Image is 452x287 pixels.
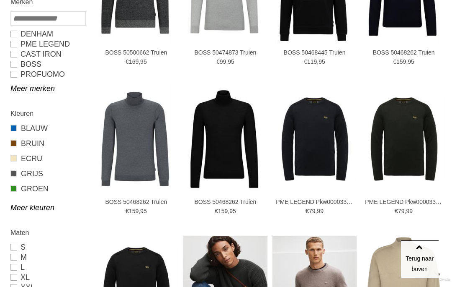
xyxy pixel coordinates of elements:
[126,58,129,65] span: €
[10,123,85,134] a: BLAUW
[276,198,353,206] a: PME LEGEND Pkw0000330 Truien
[228,208,229,214] span: ,
[10,168,85,179] a: GRIJS
[405,208,406,214] span: ,
[139,58,140,65] span: ,
[99,84,171,194] img: BOSS 50468262 Truien
[98,198,175,206] a: BOSS 50468262 Truien
[272,97,357,181] img: PME LEGEND Pkw0000330 Truien
[10,69,85,79] a: PROFUOMO
[401,240,439,278] a: Terug naar boven
[393,58,396,65] span: €
[10,39,85,49] a: PME LEGEND
[406,208,413,214] span: 99
[408,58,414,65] span: 95
[228,58,234,65] span: 95
[307,58,317,65] span: 119
[398,208,405,214] span: 79
[10,29,85,39] a: DENHAM
[10,242,85,252] a: S
[317,58,318,65] span: ,
[140,58,147,65] span: 95
[188,84,260,194] img: BOSS 50468262 Truien
[126,208,129,214] span: €
[229,208,236,214] span: 95
[218,208,228,214] span: 159
[10,203,85,213] a: Meer kleuren
[129,58,139,65] span: 169
[396,58,406,65] span: 159
[10,49,85,59] a: CAST IRON
[10,138,85,149] a: BRUIN
[317,208,324,214] span: 99
[226,58,228,65] span: ,
[10,227,85,238] h2: Maten
[365,198,442,206] a: PME LEGEND Pkw0000330 Truien
[406,58,408,65] span: ,
[318,58,325,65] span: 95
[309,208,316,214] span: 79
[220,58,226,65] span: 99
[10,108,85,119] h2: Kleuren
[98,49,175,56] a: BOSS 50500662 Truien
[10,262,85,272] a: L
[187,49,264,56] a: BOSS 50474873 Truien
[276,49,353,56] a: BOSS 50468445 Truien
[395,208,398,214] span: €
[362,97,446,181] img: PME LEGEND Pkw0000330 Truien
[365,49,442,56] a: BOSS 50468262 Truien
[10,59,85,69] a: BOSS
[129,208,139,214] span: 159
[10,252,85,262] a: M
[216,58,220,65] span: €
[10,83,85,94] a: Meer merken
[306,208,309,214] span: €
[139,208,140,214] span: ,
[10,183,85,194] a: GROEN
[304,58,307,65] span: €
[215,208,218,214] span: €
[10,153,85,164] a: ECRU
[315,208,317,214] span: ,
[10,272,85,282] a: XL
[140,208,147,214] span: 95
[187,198,264,206] a: BOSS 50468262 Truien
